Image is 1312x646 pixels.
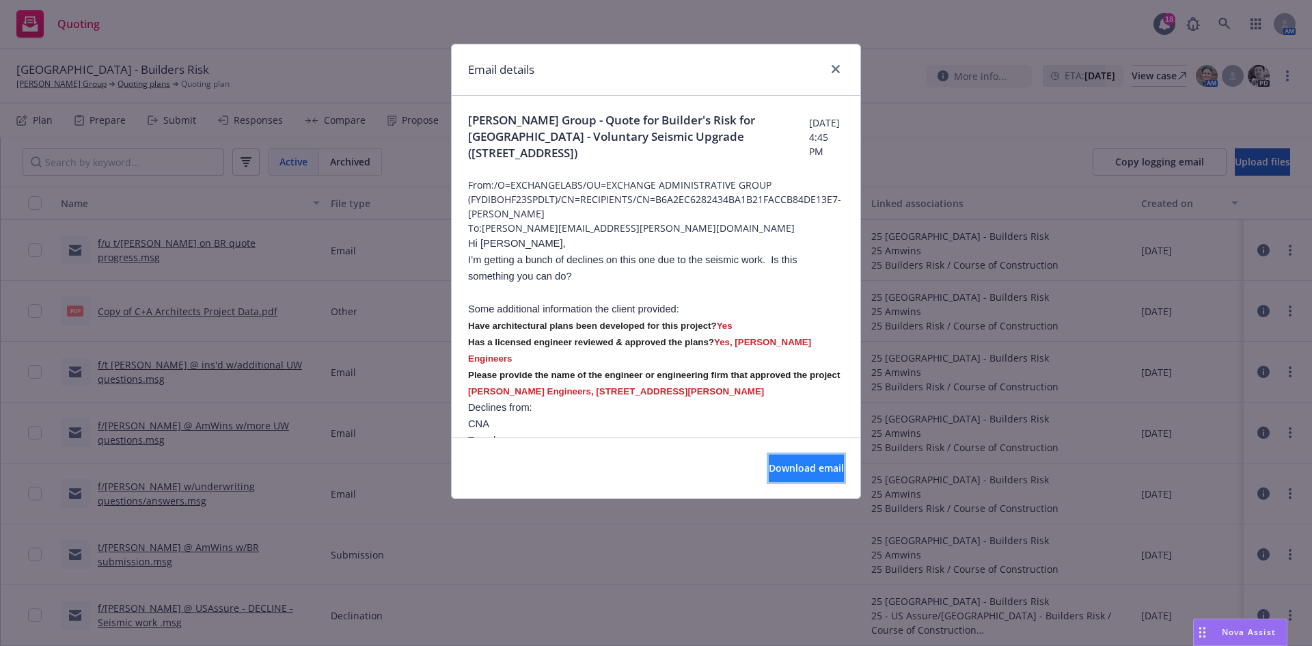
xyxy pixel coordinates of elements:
button: Nova Assist [1193,619,1287,646]
span: CNA [468,418,489,429]
span: I’m getting a bunch of declines on this one due to the seismic work. Is this something you can do? [468,254,797,282]
span: Have architectural plans been developed for this project? [468,321,717,331]
div: Drag to move [1194,619,1211,645]
span: Some additional information the client provided: [468,304,679,314]
h1: Email details [468,61,534,79]
span: Nova Assist [1222,626,1276,638]
span: Download email [769,461,844,474]
span: Travelers [468,435,510,446]
span: [DATE] 4:45 PM [809,116,844,159]
span: [PERSON_NAME] Engineers, [STREET_ADDRESS][PERSON_NAME] [468,386,764,396]
span: Please provide the name of the engineer or engineering firm that approved the project [468,370,840,380]
span: Yes [717,321,733,331]
span: From: /O=EXCHANGELABS/OU=EXCHANGE ADMINISTRATIVE GROUP (FYDIBOHF23SPDLT)/CN=RECIPIENTS/CN=B6A2EC6... [468,178,844,221]
span: Hi [PERSON_NAME], [468,238,566,249]
span: Has a licensed engineer reviewed & approved the plans? [468,337,714,347]
a: close [828,61,844,77]
span: [PERSON_NAME] Group - Quote for Builder's Risk for [GEOGRAPHIC_DATA] - Voluntary Seismic Upgrade ... [468,112,809,161]
span: Declines from: [468,402,532,413]
button: Download email [769,455,844,482]
span: To: [PERSON_NAME][EMAIL_ADDRESS][PERSON_NAME][DOMAIN_NAME] [468,221,844,235]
